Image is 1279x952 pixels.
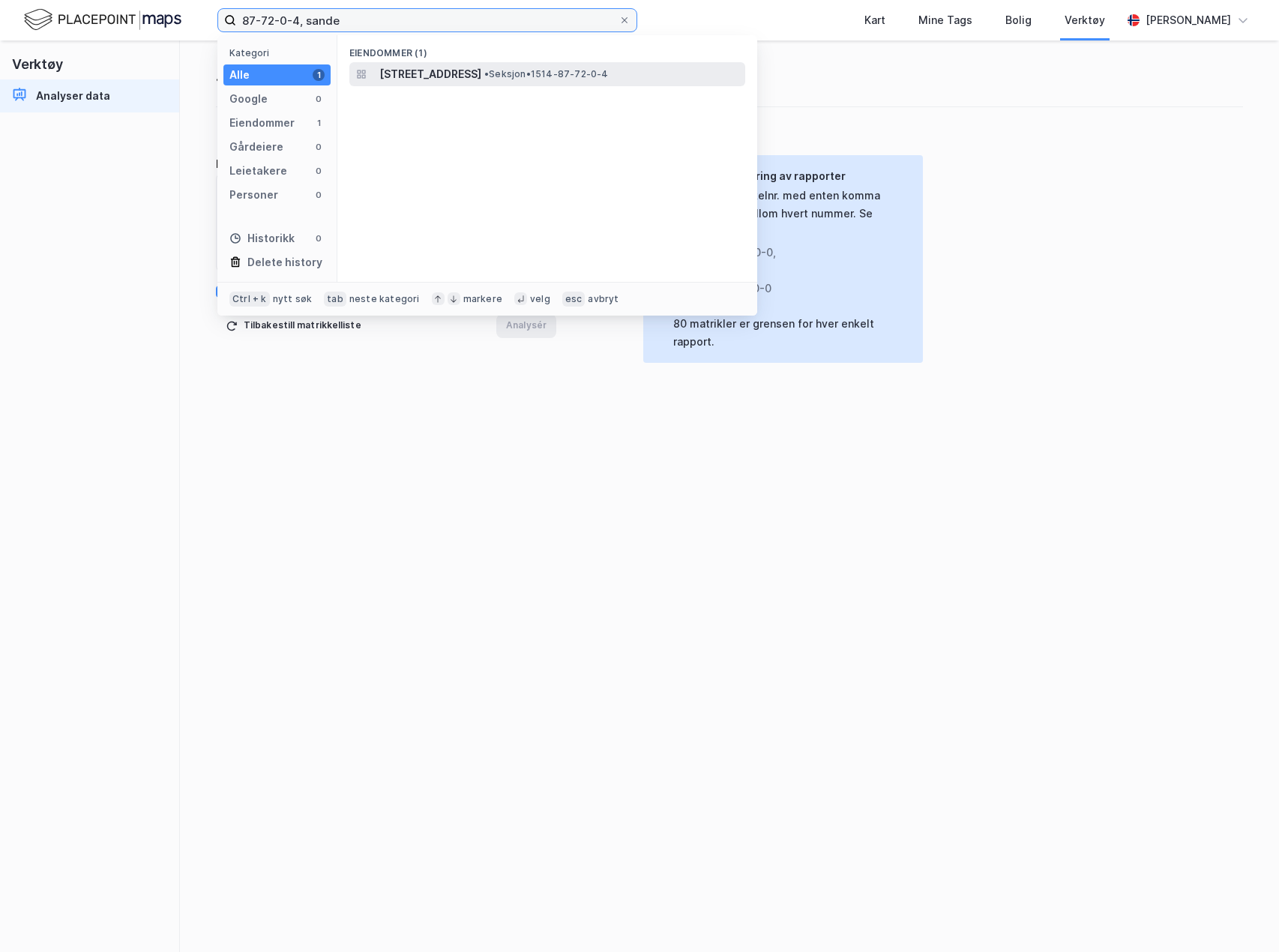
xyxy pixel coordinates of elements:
[864,11,885,29] div: Kart
[337,35,757,62] div: Eiendommer (1)
[313,117,325,129] div: 1
[313,189,325,201] div: 0
[324,292,346,307] div: tab
[349,293,420,305] div: neste kategori
[216,64,1243,88] div: Juridisk analyserapport
[1204,880,1279,952] iframe: Chat Widget
[229,114,295,132] div: Eiendommer
[484,68,489,79] span: •
[247,253,322,271] div: Delete history
[216,314,371,338] button: Tilbakestill matrikkelliste
[313,232,325,244] div: 0
[229,90,268,108] div: Google
[229,47,331,58] div: Kategori
[229,229,295,247] div: Historikk
[918,11,972,29] div: Mine Tags
[313,93,325,105] div: 0
[379,65,481,83] span: [STREET_ADDRESS]
[1065,11,1105,29] div: Verktøy
[313,141,325,153] div: 0
[229,66,250,84] div: Alle
[229,162,287,180] div: Leietakere
[36,87,110,105] div: Analyser data
[673,167,911,185] div: Tips for generering av rapporter
[562,292,586,307] div: esc
[216,155,556,173] div: Liste over matrikler som skal analyseres (komma eller ny linje)
[463,293,502,305] div: markere
[24,7,181,33] img: logo.f888ab2527a4732fd821a326f86c7f29.svg
[1005,11,1032,29] div: Bolig
[673,262,899,280] div: 301-113-54-0-0 ,
[673,280,899,298] div: 5001-414-398-0-0
[1204,880,1279,952] div: Kontrollprogram for chat
[229,138,283,156] div: Gårdeiere
[588,293,619,305] div: avbryt
[673,244,899,262] div: 0301-208-667-0-0 ,
[530,293,550,305] div: velg
[673,187,911,351] div: List opp matrikkelnr. med enten komma eller ny linje mellom hvert nummer. Se eksempel: 80 matrikl...
[229,186,278,204] div: Personer
[313,69,325,81] div: 1
[1146,11,1231,29] div: [PERSON_NAME]
[236,9,619,31] input: Søk på adresse, matrikkel, gårdeiere, leietakere eller personer
[229,292,270,307] div: Ctrl + k
[313,165,325,177] div: 0
[484,68,609,80] span: Seksjon • 1514-87-72-0-4
[273,293,313,305] div: nytt søk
